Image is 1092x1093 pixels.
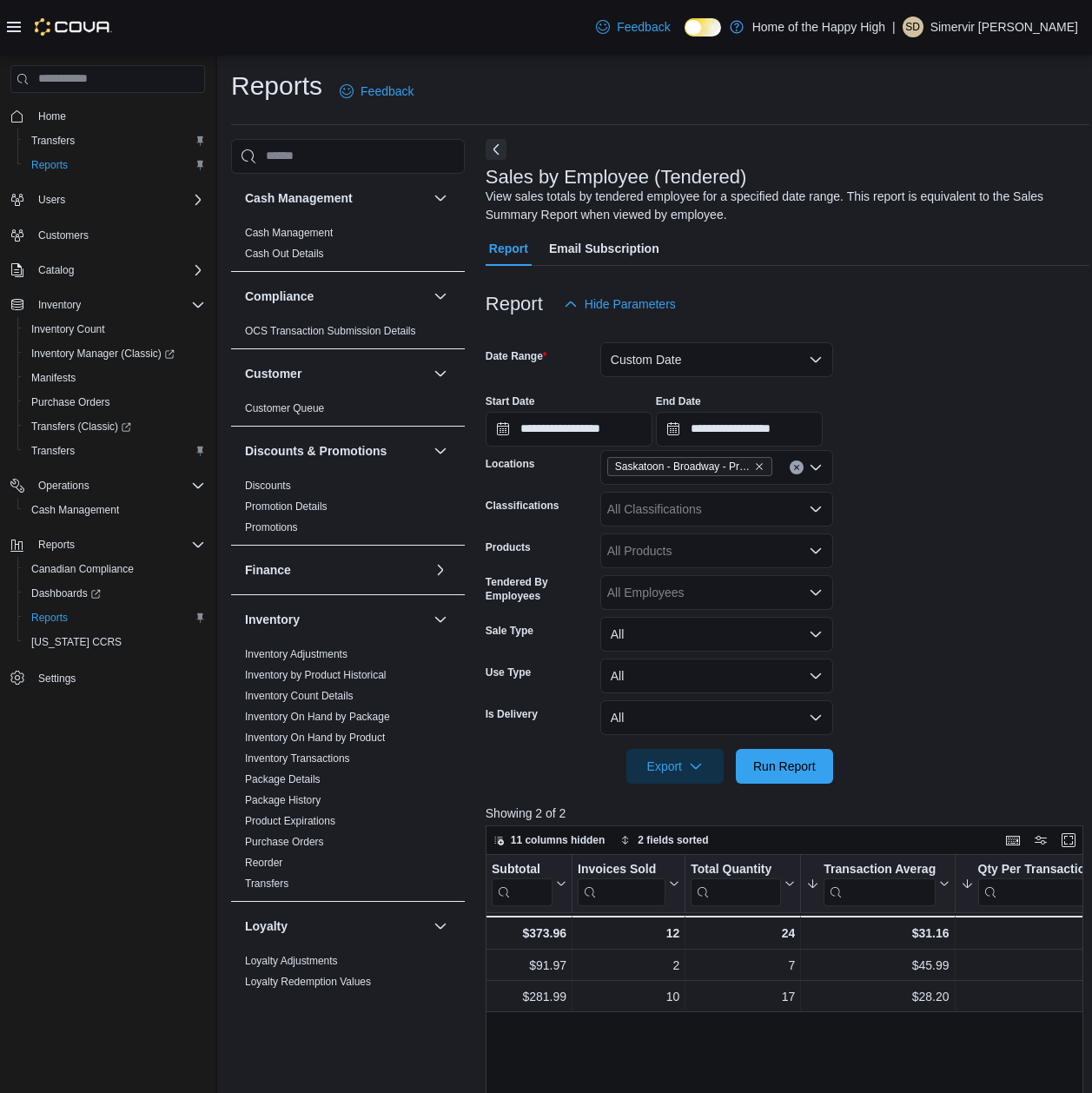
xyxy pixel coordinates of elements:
[38,109,66,123] span: Home
[24,632,129,652] a: [US_STATE] CCRS
[24,441,82,461] a: Transfers
[430,609,451,630] button: Inventory
[578,861,665,878] div: Invoices Sold
[31,295,205,315] span: Inventory
[31,134,75,148] span: Transfers
[31,295,88,315] button: Inventory
[31,668,83,689] a: Settings
[17,317,212,341] button: Inventory Count
[486,575,593,603] label: Tendered By Employees
[24,416,205,437] span: Transfers (Classic)
[245,917,288,935] h3: Loyalty
[38,263,74,277] span: Catalog
[486,394,535,408] label: Start Date
[245,772,321,786] span: Package Details
[24,500,205,520] span: Cash Management
[245,365,427,382] button: Customer
[24,343,205,364] span: Inventory Manager (Classic)
[245,561,427,579] button: Finance
[245,247,324,261] span: Cash Out Details
[245,752,350,765] span: Inventory Transactions
[245,917,427,935] button: Loyalty
[245,479,291,493] span: Discounts
[245,793,321,807] span: Package History
[486,167,747,188] h3: Sales by Employee (Tendered)
[245,401,324,415] span: Customer Queue
[600,659,833,693] button: All
[245,561,291,579] h3: Finance
[691,861,781,905] div: Total Quantity
[607,457,772,476] span: Saskatoon - Broadway - Prairie Records
[578,955,679,976] div: 2
[3,103,212,129] button: Home
[245,689,354,703] span: Inventory Count Details
[245,794,321,806] a: Package History
[24,368,205,388] span: Manifests
[231,222,465,271] div: Cash Management
[333,74,420,109] a: Feedback
[24,583,205,604] span: Dashboards
[231,644,465,901] div: Inventory
[31,534,205,555] span: Reports
[231,398,465,426] div: Customer
[231,475,465,545] div: Discounts & Promotions
[492,861,553,905] div: Subtotal
[245,815,335,827] a: Product Expirations
[24,319,205,340] span: Inventory Count
[24,130,205,151] span: Transfers
[245,226,333,240] span: Cash Management
[3,293,212,317] button: Inventory
[557,287,683,321] button: Hide Parameters
[809,502,823,516] button: Open list of options
[613,830,715,851] button: 2 fields sorted
[809,460,823,474] button: Open list of options
[24,416,138,437] a: Transfers (Classic)
[492,986,566,1007] div: $281.99
[600,617,833,652] button: All
[38,193,65,207] span: Users
[245,611,427,628] button: Inventory
[17,414,212,439] a: Transfers (Classic)
[245,500,328,513] a: Promotion Details
[3,533,212,557] button: Reports
[656,394,701,408] label: End Date
[24,343,182,364] a: Inventory Manager (Classic)
[31,347,175,361] span: Inventory Manager (Classic)
[245,668,387,682] span: Inventory by Product Historical
[245,711,390,723] a: Inventory On Hand by Package
[24,392,117,413] a: Purchase Orders
[1058,830,1079,851] button: Enter fullscreen
[245,227,333,239] a: Cash Management
[685,18,721,36] input: Dark Mode
[806,923,949,944] div: $31.16
[17,341,212,366] a: Inventory Manager (Classic)
[977,861,1084,878] div: Qty Per Transaction
[486,666,531,679] label: Use Type
[38,479,89,493] span: Operations
[231,69,322,103] h1: Reports
[589,10,677,44] a: Feedback
[806,955,949,976] div: $45.99
[549,231,659,266] span: Email Subscription
[691,986,795,1007] div: 17
[245,877,288,891] span: Transfers
[245,814,335,828] span: Product Expirations
[824,861,935,905] div: Transaction Average
[430,441,451,461] button: Discounts & Promotions
[245,648,347,660] a: Inventory Adjustments
[245,521,298,533] a: Promotions
[245,752,350,765] a: Inventory Transactions
[600,342,833,377] button: Custom Date
[430,188,451,209] button: Cash Management
[491,923,566,944] div: $373.96
[231,321,465,348] div: Compliance
[245,520,298,534] span: Promotions
[245,647,347,661] span: Inventory Adjustments
[31,260,81,281] button: Catalog
[31,635,122,649] span: [US_STATE] CCRS
[754,461,764,472] button: Remove Saskatoon - Broadway - Prairie Records from selection in this group
[578,986,679,1007] div: 10
[24,319,112,340] a: Inventory Count
[245,442,387,460] h3: Discounts & Promotions
[430,560,451,580] button: Finance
